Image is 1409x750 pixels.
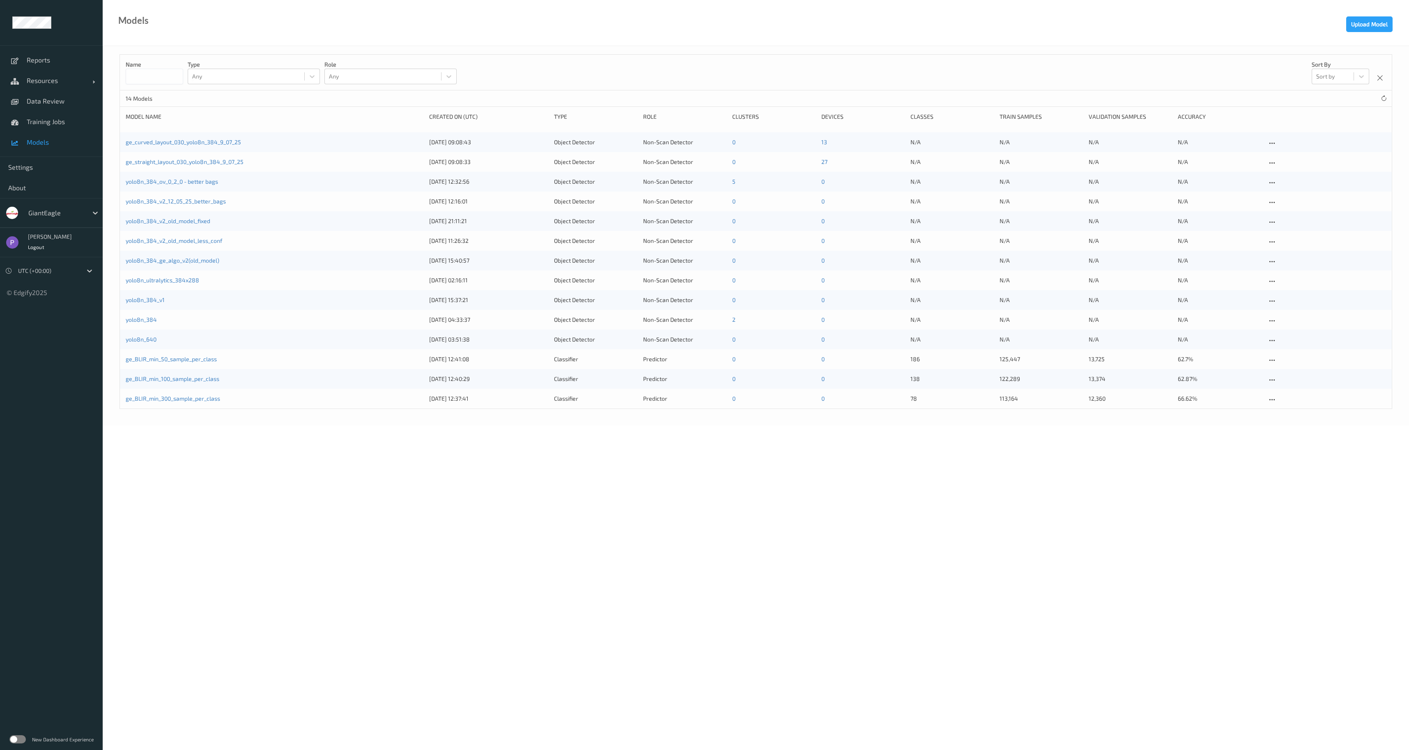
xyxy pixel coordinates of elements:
p: 62.7% [1178,355,1261,363]
p: N/A [1089,316,1172,324]
p: 78 [910,395,994,403]
div: Predictor [643,375,726,383]
a: ge_straight_layout_030_yolo8n_384_9_07_25 [126,158,244,165]
p: N/A [1000,138,1083,146]
p: N/A [1178,276,1261,284]
div: Validation Samples [1089,113,1172,121]
a: 0 [732,375,736,382]
p: Name [126,60,183,69]
div: Created On (UTC) [429,113,548,121]
p: N/A [1089,237,1172,245]
div: Non-Scan Detector [643,178,726,186]
a: 0 [821,277,825,284]
p: N/A [1089,276,1172,284]
div: Non-Scan Detector [643,316,726,324]
p: N/A [1000,217,1083,225]
a: yolo8n_384_v2_old_model_less_conf [126,237,222,244]
div: devices [821,113,905,121]
div: Predictor [643,395,726,403]
p: N/A [1178,237,1261,245]
p: 14 Models [126,95,187,103]
div: Object Detector [554,296,637,304]
a: 0 [821,178,825,185]
a: 0 [821,375,825,382]
div: [DATE] 12:16:01 [429,197,548,205]
div: [DATE] 11:26:32 [429,237,548,245]
p: N/A [1000,276,1083,284]
p: N/A [910,138,994,146]
p: N/A [1000,237,1083,245]
div: Object Detector [554,237,637,245]
p: N/A [910,276,994,284]
p: Sort by [1312,60,1369,69]
p: N/A [1178,256,1261,265]
a: yolo8n_384_v2_old_model_fixed [126,217,210,224]
a: 0 [732,395,736,402]
div: Role [643,113,726,121]
div: Object Detector [554,197,637,205]
p: N/A [910,217,994,225]
p: 138 [910,375,994,383]
a: ge_BLIR_min_100_sample_per_class [126,375,219,382]
p: N/A [1178,217,1261,225]
a: yolo8n_ultralytics_384x288 [126,277,199,284]
p: N/A [1089,217,1172,225]
div: Predictor [643,355,726,363]
div: Non-Scan Detector [643,197,726,205]
div: Non-Scan Detector [643,237,726,245]
a: 2 [732,316,736,323]
p: N/A [910,197,994,205]
a: 0 [732,198,736,205]
p: N/A [1178,178,1261,186]
div: [DATE] 12:41:08 [429,355,548,363]
p: N/A [910,335,994,344]
div: Object Detector [554,217,637,225]
p: N/A [910,178,994,186]
p: 113,164 [1000,395,1083,403]
p: 66.62% [1178,395,1261,403]
p: N/A [910,237,994,245]
div: Models [118,16,149,25]
p: N/A [1089,158,1172,166]
div: Classes [910,113,994,121]
div: Object Detector [554,158,637,166]
p: N/A [1089,138,1172,146]
div: [DATE] 15:37:21 [429,296,548,304]
button: Upload Model [1346,16,1393,32]
a: yolo8n_384_v2_12_05_25_better_bags [126,198,226,205]
p: N/A [1000,158,1083,166]
a: 0 [821,395,825,402]
div: Non-Scan Detector [643,256,726,265]
div: [DATE] 03:51:38 [429,335,548,344]
a: 0 [821,296,825,303]
a: 0 [821,257,825,264]
a: 0 [732,355,736,362]
p: N/A [1178,296,1261,304]
div: Object Detector [554,256,637,265]
a: 0 [732,336,736,343]
div: clusters [732,113,816,121]
p: 125,447 [1000,355,1083,363]
p: N/A [1178,138,1261,146]
p: N/A [1000,316,1083,324]
div: Train Samples [1000,113,1083,121]
a: ge_BLIR_min_300_sample_per_class [126,395,220,402]
div: Non-Scan Detector [643,335,726,344]
a: 0 [732,237,736,244]
p: 12,360 [1089,395,1172,403]
a: 0 [821,336,825,343]
a: 0 [821,316,825,323]
div: Classifier [554,395,637,403]
p: N/A [1089,256,1172,265]
a: 0 [821,237,825,244]
div: Non-Scan Detector [643,138,726,146]
p: 122,289 [1000,375,1083,383]
p: 13,374 [1089,375,1172,383]
p: N/A [1089,335,1172,344]
a: 0 [732,257,736,264]
p: N/A [1000,197,1083,205]
p: N/A [1000,256,1083,265]
div: Object Detector [554,138,637,146]
a: 27 [821,158,827,165]
div: [DATE] 12:32:56 [429,178,548,186]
